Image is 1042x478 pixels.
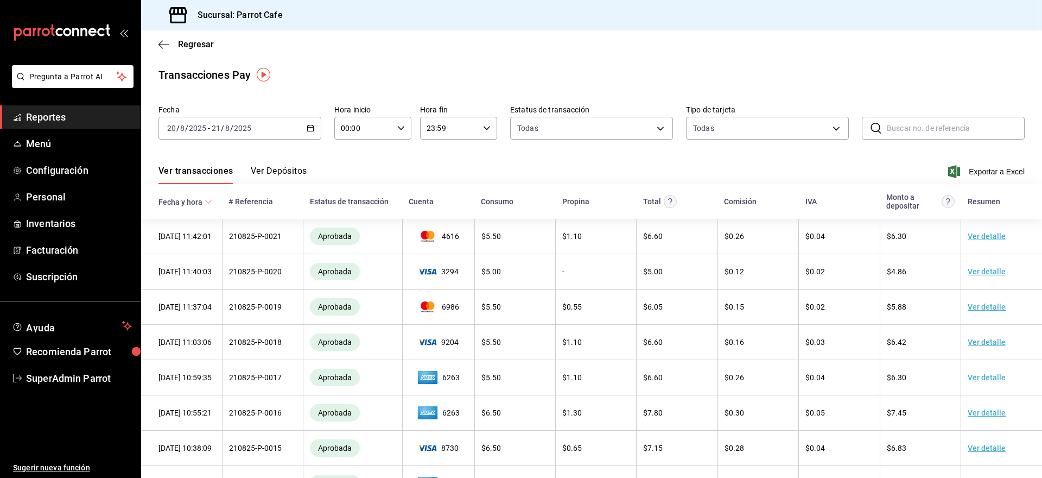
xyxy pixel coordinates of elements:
[805,197,817,206] div: IVA
[141,325,222,360] td: [DATE] 11:03:06
[314,408,356,417] span: Aprobada
[310,263,360,280] div: Transacciones cobradas de manera exitosa.
[310,369,360,386] div: Transacciones cobradas de manera exitosa.
[968,408,1006,417] a: Ver detalle
[26,136,132,151] span: Menú
[310,404,360,422] div: Transacciones cobradas de manera exitosa.
[222,290,303,325] td: 210825-P-0019
[314,444,356,452] span: Aprobada
[481,373,501,382] span: $ 5.50
[481,444,501,452] span: $ 6.50
[180,124,185,133] input: --
[141,431,222,466] td: [DATE] 10:38:09
[643,267,663,276] span: $ 5.00
[228,197,273,206] div: # Referencia
[643,444,663,452] span: $ 7.15
[481,338,501,347] span: $ 5.50
[562,338,582,347] span: $ 1.10
[310,298,360,316] div: Transacciones cobradas de manera exitosa.
[887,267,906,276] span: $ 4.86
[725,373,744,382] span: $ 0.26
[222,395,303,431] td: 210825-P-0016
[805,408,825,417] span: $ 0.05
[409,369,468,386] span: 6263
[185,124,188,133] span: /
[805,338,825,347] span: $ 0.03
[556,254,637,290] td: -
[119,28,128,37] button: open_drawer_menu
[420,106,497,114] label: Hora fin
[334,106,411,114] label: Hora inicio
[887,232,906,241] span: $ 6.30
[230,124,233,133] span: /
[158,166,233,184] button: Ver transacciones
[968,267,1006,276] a: Ver detalle
[562,408,582,417] span: $ 1.30
[314,267,356,276] span: Aprobada
[26,344,132,359] span: Recomienda Parrot
[158,166,307,184] div: navigation tabs
[29,71,117,83] span: Pregunta a Parrot AI
[176,124,180,133] span: /
[310,334,360,351] div: Transacciones cobradas de manera exitosa.
[12,65,134,88] button: Pregunta a Parrot AI
[222,431,303,466] td: 210825-P-0015
[222,254,303,290] td: 210825-P-0020
[968,303,1006,311] a: Ver detalle
[257,68,270,81] button: Tooltip marker
[222,219,303,254] td: 210825-P-0021
[310,228,360,245] div: Transacciones cobradas de manera exitosa.
[141,395,222,431] td: [DATE] 10:55:21
[481,267,501,276] span: $ 5.00
[950,165,1025,178] span: Exportar a Excel
[725,267,744,276] span: $ 0.12
[562,303,582,311] span: $ 0.55
[8,79,134,90] a: Pregunta a Parrot AI
[887,444,906,452] span: $ 6.83
[968,197,1000,206] div: Resumen
[805,232,825,241] span: $ 0.04
[517,123,538,134] span: Todas
[664,195,677,208] svg: Este monto equivale al total pagado por el comensal antes de aplicar Comisión e IVA.
[693,123,714,134] div: Todas
[26,319,118,332] span: Ayuda
[481,408,501,417] span: $ 6.50
[724,197,757,206] div: Comisión
[562,373,582,382] span: $ 1.10
[805,303,825,311] span: $ 0.02
[189,9,283,22] h3: Sucursal: Parrot Cafe
[314,373,356,382] span: Aprobada
[968,444,1006,452] a: Ver detalle
[409,197,434,206] div: Cuenta
[314,232,356,241] span: Aprobada
[26,163,132,178] span: Configuración
[158,39,214,49] button: Regresar
[26,216,132,231] span: Inventarios
[251,166,307,184] button: Ver Depósitos
[409,404,468,422] span: 6263
[26,269,132,284] span: Suscripción
[805,373,825,382] span: $ 0.04
[178,39,214,49] span: Regresar
[26,371,132,386] span: SuperAdmin Parrot
[562,232,582,241] span: $ 1.10
[725,408,744,417] span: $ 0.30
[725,232,744,241] span: $ 0.26
[643,408,663,417] span: $ 7.80
[158,67,251,83] div: Transacciones Pay
[167,124,176,133] input: --
[409,301,468,312] span: 6986
[643,373,663,382] span: $ 6.60
[158,198,212,206] span: Fecha y hora
[141,360,222,395] td: [DATE] 10:59:35
[968,373,1006,382] a: Ver detalle
[481,303,501,311] span: $ 5.50
[725,303,744,311] span: $ 0.15
[643,338,663,347] span: $ 6.60
[158,106,321,114] label: Fecha
[887,373,906,382] span: $ 6.30
[481,232,501,241] span: $ 5.50
[643,197,661,206] div: Total
[942,195,955,208] svg: Este es el monto resultante del total pagado menos comisión e IVA. Esta será la parte que se depo...
[314,338,356,347] span: Aprobada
